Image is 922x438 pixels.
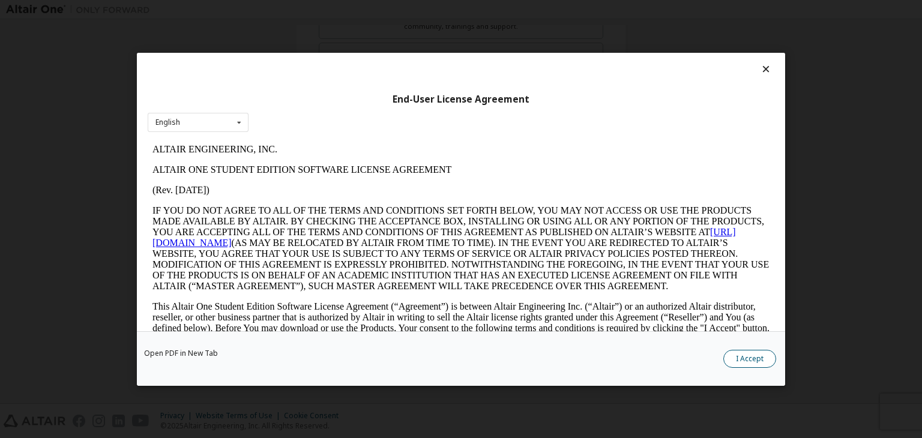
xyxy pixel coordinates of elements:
p: ALTAIR ONE STUDENT EDITION SOFTWARE LICENSE AGREEMENT [5,25,622,36]
p: IF YOU DO NOT AGREE TO ALL OF THE TERMS AND CONDITIONS SET FORTH BELOW, YOU MAY NOT ACCESS OR USE... [5,66,622,152]
p: This Altair One Student Edition Software License Agreement (“Agreement”) is between Altair Engine... [5,162,622,205]
a: [URL][DOMAIN_NAME] [5,88,588,109]
button: I Accept [723,350,776,368]
p: (Rev. [DATE]) [5,46,622,56]
div: End-User License Agreement [148,93,774,105]
p: ALTAIR ENGINEERING, INC. [5,5,622,16]
a: Open PDF in New Tab [144,350,218,357]
div: English [155,119,180,126]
